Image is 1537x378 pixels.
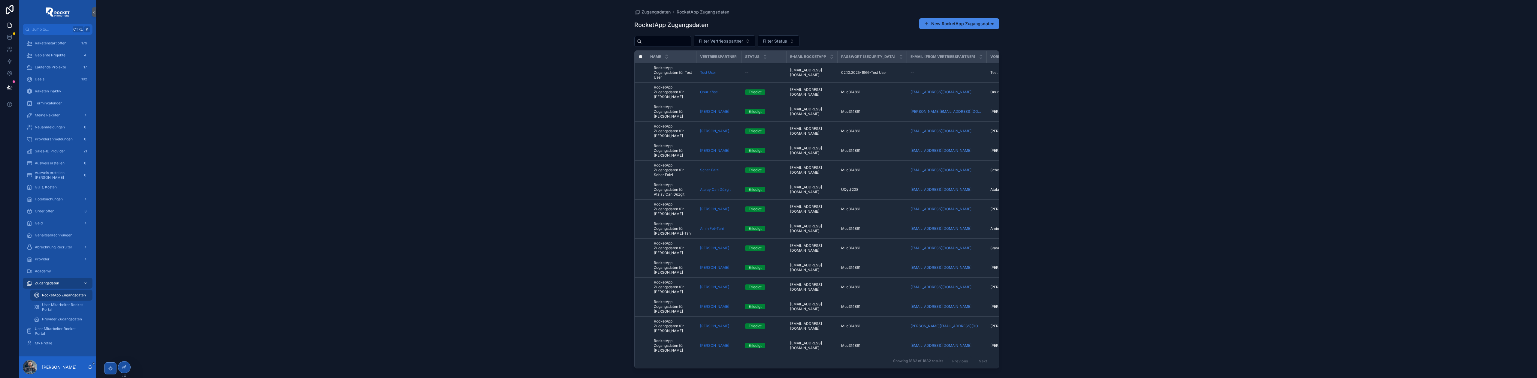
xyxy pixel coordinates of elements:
a: Amin Fet-Tahi [700,226,724,231]
a: RocketApp Zugangsdaten für [PERSON_NAME] [654,338,693,353]
a: Neuanmeldungen0 [23,122,92,133]
span: Sales-ID Provider [35,149,65,154]
a: [EMAIL_ADDRESS][DOMAIN_NAME] [910,168,983,172]
div: Erledigt [749,148,762,153]
span: Geplante Projekte [35,53,65,58]
span: Terminkalender [35,101,62,106]
a: [PERSON_NAME] [990,265,1069,270]
span: Zugangsdaten [35,281,59,286]
a: Onur Köse [700,90,738,94]
a: [EMAIL_ADDRESS][DOMAIN_NAME] [790,243,834,253]
a: Muc314861 [841,265,903,270]
a: RocketApp Zugangsdaten für [PERSON_NAME] [654,104,693,119]
a: [EMAIL_ADDRESS][DOMAIN_NAME] [910,207,971,211]
a: New RocketApp Zugangsdaten [919,18,999,29]
a: [PERSON_NAME] [700,324,729,328]
a: Geld [23,218,92,229]
span: K [85,27,89,32]
div: Erledigt [749,167,762,173]
span: Laufende Projekte [35,65,66,70]
a: RocketApp Zugangsdaten für [PERSON_NAME] [654,299,693,314]
a: [PERSON_NAME] [700,285,738,289]
a: [EMAIL_ADDRESS][DOMAIN_NAME] [790,224,834,233]
span: [EMAIL_ADDRESS][DOMAIN_NAME] [790,107,834,116]
a: [PERSON_NAME] [700,304,738,309]
a: [EMAIL_ADDRESS][DOMAIN_NAME] [910,129,983,133]
a: [EMAIL_ADDRESS][DOMAIN_NAME] [910,90,983,94]
a: [PERSON_NAME] [700,148,738,153]
a: Atalay Can Düzgit [700,187,738,192]
a: Erledigt [745,226,783,231]
span: RocketApp Zugangsdaten für Test User [654,65,693,80]
span: Muc314861 [841,285,860,289]
span: [PERSON_NAME] [990,324,1019,328]
a: Stavros [990,246,1069,250]
a: [EMAIL_ADDRESS][DOMAIN_NAME] [910,246,971,250]
a: Erledigt [745,245,783,251]
a: RocketApp Zugangsdaten für [PERSON_NAME] [654,260,693,275]
a: [EMAIL_ADDRESS][DOMAIN_NAME] [910,343,983,348]
a: My Profile [23,338,92,349]
a: [PERSON_NAME] [700,265,738,270]
span: RocketApp Zugangsdaten für Atalay Can Düzgit [654,182,693,197]
span: [EMAIL_ADDRESS][DOMAIN_NAME] [790,321,834,331]
a: RocketApp Zugangsdaten für [PERSON_NAME]-Tahi [654,221,693,236]
span: [PERSON_NAME] [700,343,729,348]
span: RocketApp Zugangsdaten für [PERSON_NAME] [654,241,693,255]
a: Provideranmeldungen0 [23,134,92,145]
span: Atalay Can [990,187,1009,192]
a: [PERSON_NAME] [700,265,729,270]
span: Amin [990,226,999,231]
a: [EMAIL_ADDRESS][DOMAIN_NAME] [790,165,834,175]
a: [EMAIL_ADDRESS][DOMAIN_NAME] [910,265,971,270]
a: [EMAIL_ADDRESS][DOMAIN_NAME] [910,246,983,250]
span: [PERSON_NAME] [990,207,1019,211]
span: Muc314861 [841,129,860,133]
a: Erledigt [745,89,783,95]
a: [EMAIL_ADDRESS][DOMAIN_NAME] [910,90,971,94]
a: Abrechnung Recruiter [23,242,92,253]
a: -- [745,70,783,75]
a: Erledigt [745,343,783,348]
a: [EMAIL_ADDRESS][DOMAIN_NAME] [790,87,834,97]
span: My Profile [35,341,52,346]
a: Erledigt [745,167,783,173]
div: 192 [80,76,89,83]
a: [PERSON_NAME] [990,304,1069,309]
span: [EMAIL_ADDRESS][DOMAIN_NAME] [790,126,834,136]
span: Ctrl [73,26,83,32]
a: [PERSON_NAME] [990,285,1069,289]
a: Muc314861 [841,109,903,114]
div: 0 [82,136,89,143]
a: [EMAIL_ADDRESS][DOMAIN_NAME] [790,68,834,77]
a: [PERSON_NAME][EMAIL_ADDRESS][DOMAIN_NAME] [910,324,983,328]
span: Filter Vertriebspartner [699,38,743,44]
a: Provider [23,254,92,265]
a: Erledigt [745,206,783,212]
a: [EMAIL_ADDRESS][DOMAIN_NAME] [910,304,971,309]
span: -- [745,70,749,75]
span: User Mitarbeiter Rocket Portal [42,302,86,312]
a: Test User [700,70,738,75]
a: Muc314861 [841,148,903,153]
a: RocketApp Zugangsdaten für Scher Faizi [654,163,693,177]
a: Erledigt [745,323,783,329]
a: [EMAIL_ADDRESS][DOMAIN_NAME] [910,207,983,211]
div: Erledigt [749,109,762,114]
a: Raketenstart offen179 [23,38,92,49]
span: [PERSON_NAME] [700,304,729,309]
a: User Mitarbeiter Rocket Portal [30,302,92,313]
span: 02.10.2025-1966-Test User [841,70,887,75]
span: Gehaltsabrechnungen [35,233,72,238]
a: [EMAIL_ADDRESS][DOMAIN_NAME] [910,148,983,153]
span: Muc314861 [841,304,860,309]
a: [EMAIL_ADDRESS][DOMAIN_NAME] [790,185,834,194]
a: [PERSON_NAME] [700,207,738,211]
span: Provideranmeldungen [35,137,73,142]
